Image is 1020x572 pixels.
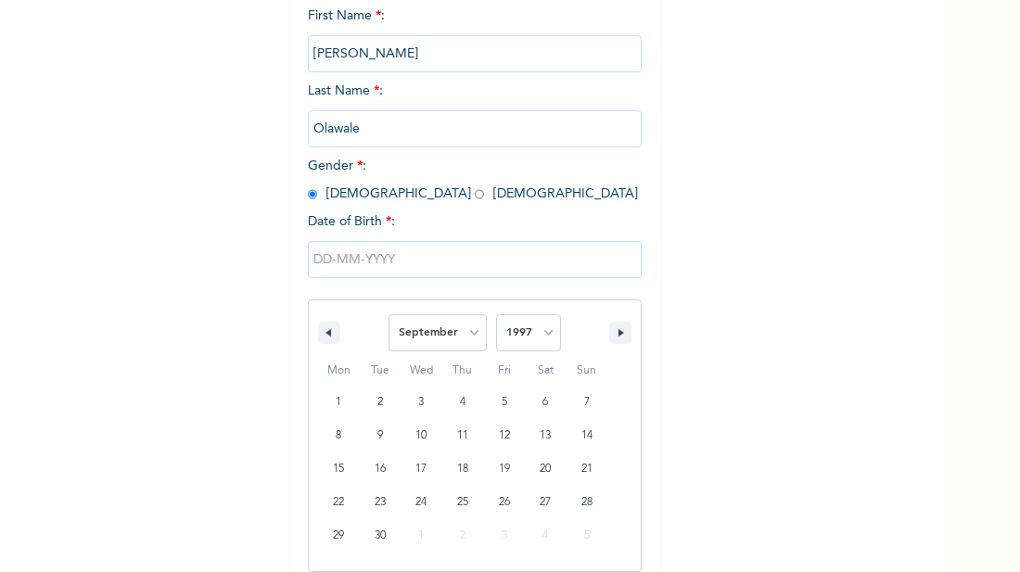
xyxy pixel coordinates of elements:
[360,419,402,452] button: 9
[483,356,525,386] span: Fri
[566,386,607,419] button: 7
[360,386,402,419] button: 2
[499,486,510,519] span: 26
[360,519,402,553] button: 30
[542,386,548,419] span: 6
[308,241,642,278] input: DD-MM-YYYY
[333,452,344,486] span: 15
[502,386,507,419] span: 5
[377,419,383,452] span: 9
[525,386,567,419] button: 6
[318,452,360,486] button: 15
[360,452,402,486] button: 16
[457,419,468,452] span: 11
[333,486,344,519] span: 22
[584,386,590,419] span: 7
[401,356,442,386] span: Wed
[308,84,642,135] span: Last Name :
[415,452,427,486] span: 17
[483,486,525,519] button: 26
[442,486,484,519] button: 25
[418,386,424,419] span: 3
[401,386,442,419] button: 3
[442,452,484,486] button: 18
[483,419,525,452] button: 12
[442,356,484,386] span: Thu
[457,452,468,486] span: 18
[525,356,567,386] span: Sat
[566,356,607,386] span: Sun
[375,486,386,519] span: 23
[581,486,593,519] span: 28
[318,419,360,452] button: 8
[525,419,567,452] button: 13
[525,452,567,486] button: 20
[442,386,484,419] button: 4
[336,386,341,419] span: 1
[540,452,551,486] span: 20
[540,486,551,519] span: 27
[415,419,427,452] span: 10
[499,419,510,452] span: 12
[401,486,442,519] button: 24
[375,452,386,486] span: 16
[318,356,360,386] span: Mon
[336,419,341,452] span: 8
[566,419,607,452] button: 14
[401,452,442,486] button: 17
[581,452,593,486] span: 21
[377,386,383,419] span: 2
[525,486,567,519] button: 27
[308,212,395,232] span: Date of Birth :
[483,386,525,419] button: 5
[360,356,402,386] span: Tue
[360,486,402,519] button: 23
[442,419,484,452] button: 11
[581,419,593,452] span: 14
[318,519,360,553] button: 29
[308,159,638,200] span: Gender : [DEMOGRAPHIC_DATA] [DEMOGRAPHIC_DATA]
[499,452,510,486] span: 19
[566,452,607,486] button: 21
[401,419,442,452] button: 10
[483,452,525,486] button: 19
[540,419,551,452] span: 13
[318,386,360,419] button: 1
[308,110,642,147] input: Enter your last name
[333,519,344,553] span: 29
[566,486,607,519] button: 28
[415,486,427,519] span: 24
[375,519,386,553] span: 30
[308,35,642,72] input: Enter your first name
[460,386,465,419] span: 4
[308,9,642,60] span: First Name :
[318,486,360,519] button: 22
[457,486,468,519] span: 25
